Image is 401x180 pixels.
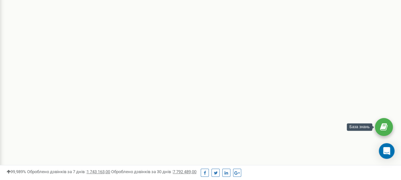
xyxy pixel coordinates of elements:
span: Оброблено дзвінків за 30 днів : [111,169,196,174]
u: 1 743 163,00 [87,169,110,174]
span: 99,989% [7,169,26,174]
div: База знань [347,123,372,131]
div: Open Intercom Messenger [379,143,394,159]
span: Оброблено дзвінків за 7 днів : [27,169,110,174]
u: 7 792 489,00 [173,169,196,174]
